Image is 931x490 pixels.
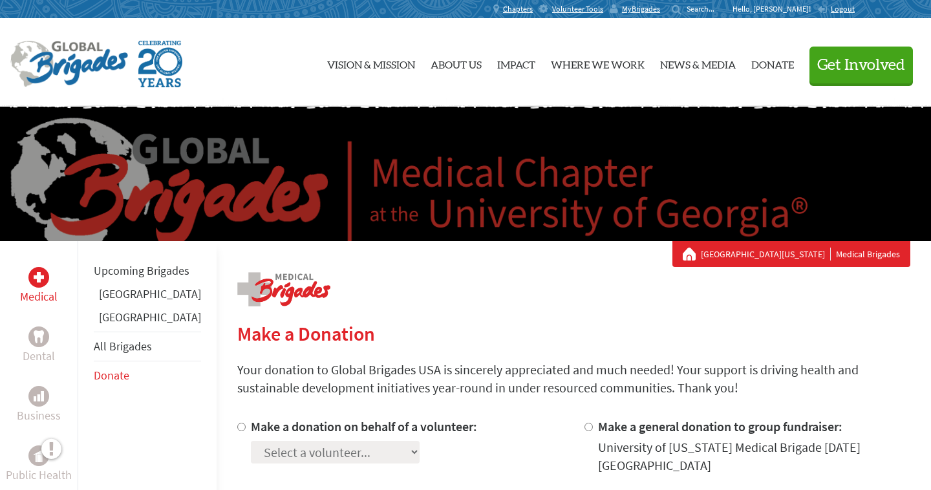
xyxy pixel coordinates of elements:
a: News & Media [660,29,736,96]
img: logo-medical.png [237,272,330,306]
a: Where We Work [551,29,645,96]
div: Medical [28,267,49,288]
img: Global Brigades Logo [10,41,128,87]
span: MyBrigades [622,4,660,14]
li: Upcoming Brigades [94,257,201,285]
p: Medical [20,288,58,306]
p: Hello, [PERSON_NAME]! [733,4,817,14]
button: Get Involved [809,47,913,83]
div: University of [US_STATE] Medical Brigade [DATE] [GEOGRAPHIC_DATA] [598,438,911,474]
li: Guatemala [94,308,201,332]
a: All Brigades [94,339,152,354]
a: DentalDental [23,326,55,365]
li: All Brigades [94,332,201,361]
a: MedicalMedical [20,267,58,306]
a: Donate [94,368,129,383]
a: Logout [817,4,855,14]
div: Medical Brigades [683,248,900,261]
label: Make a donation on behalf of a volunteer: [251,418,477,434]
label: Make a general donation to group fundraiser: [598,418,842,434]
span: Logout [831,4,855,14]
span: Volunteer Tools [552,4,603,14]
p: Dental [23,347,55,365]
li: Ghana [94,285,201,308]
a: Vision & Mission [327,29,415,96]
img: Dental [34,330,44,343]
a: [GEOGRAPHIC_DATA] [99,310,201,325]
img: Public Health [34,449,44,462]
a: [GEOGRAPHIC_DATA][US_STATE] [701,248,831,261]
img: Medical [34,272,44,282]
a: Upcoming Brigades [94,263,189,278]
a: BusinessBusiness [17,386,61,425]
p: Your donation to Global Brigades USA is sincerely appreciated and much needed! Your support is dr... [237,361,910,397]
h2: Make a Donation [237,322,910,345]
div: Public Health [28,445,49,466]
a: Public HealthPublic Health [6,445,72,484]
a: [GEOGRAPHIC_DATA] [99,286,201,301]
img: Global Brigades Celebrating 20 Years [138,41,182,87]
p: Business [17,407,61,425]
li: Donate [94,361,201,390]
div: Business [28,386,49,407]
a: Impact [497,29,535,96]
p: Public Health [6,466,72,484]
a: About Us [431,29,482,96]
span: Get Involved [817,58,905,73]
input: Search... [687,4,723,14]
a: Donate [751,29,794,96]
img: Business [34,391,44,401]
span: Chapters [503,4,533,14]
div: Dental [28,326,49,347]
